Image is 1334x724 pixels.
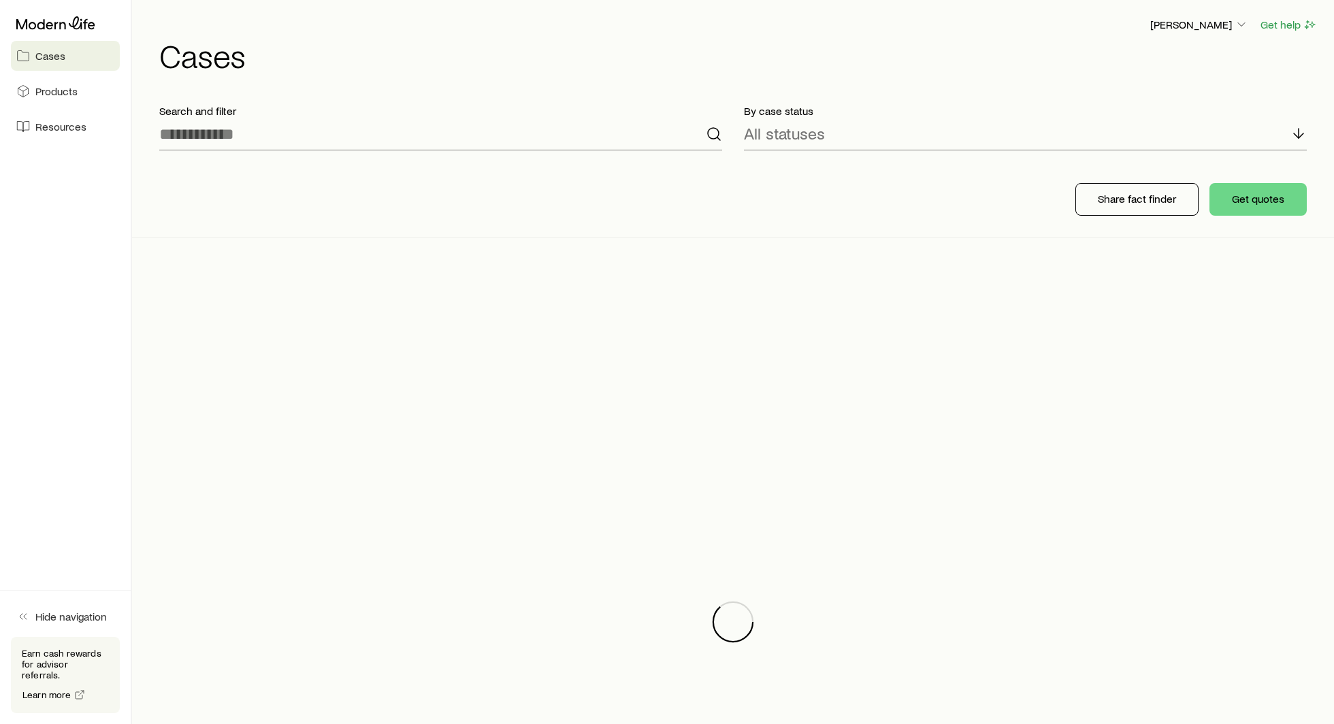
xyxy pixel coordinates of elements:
button: Get quotes [1209,183,1307,216]
span: Hide navigation [35,610,107,623]
button: [PERSON_NAME] [1150,17,1249,33]
span: Products [35,84,78,98]
p: Earn cash rewards for advisor referrals. [22,648,109,680]
a: Cases [11,41,120,71]
a: Resources [11,112,120,142]
h1: Cases [159,39,1318,71]
span: Cases [35,49,65,63]
p: [PERSON_NAME] [1150,18,1248,31]
div: Earn cash rewards for advisor referrals.Learn more [11,637,120,713]
a: Products [11,76,120,106]
button: Share fact finder [1075,183,1199,216]
span: Resources [35,120,86,133]
button: Hide navigation [11,602,120,631]
button: Get help [1260,17,1318,33]
p: Share fact finder [1098,192,1176,205]
span: Learn more [22,690,71,700]
p: All statuses [744,124,825,143]
p: Search and filter [159,104,722,118]
p: By case status [744,104,1307,118]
